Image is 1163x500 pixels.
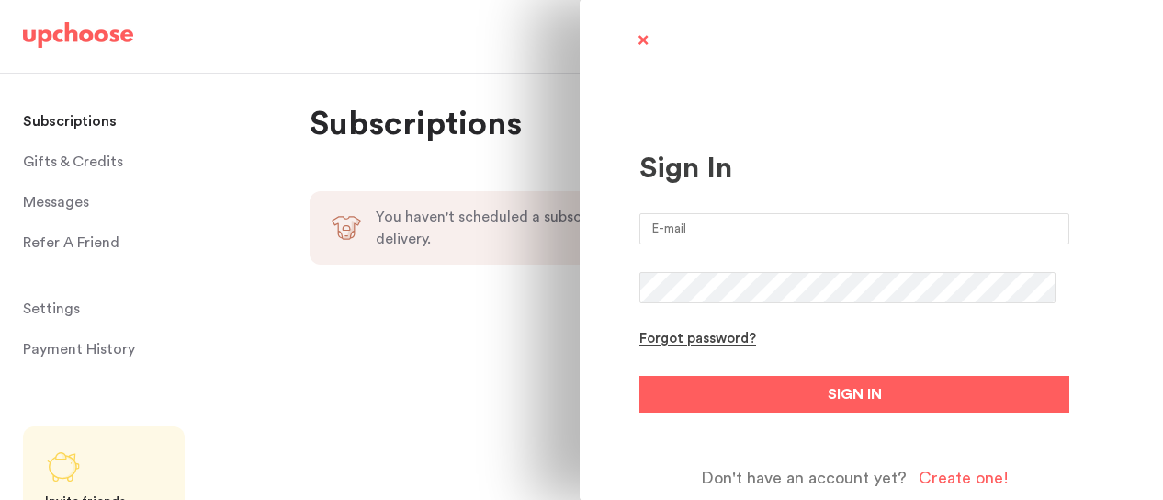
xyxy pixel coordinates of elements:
[919,468,1009,489] div: Create one!
[701,468,907,489] span: Don't have an account yet?
[639,331,756,348] div: Forgot password?
[639,213,1069,244] input: E-mail
[828,383,882,405] span: SIGN IN
[639,151,1069,186] div: Sign In
[639,376,1069,413] button: SIGN IN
